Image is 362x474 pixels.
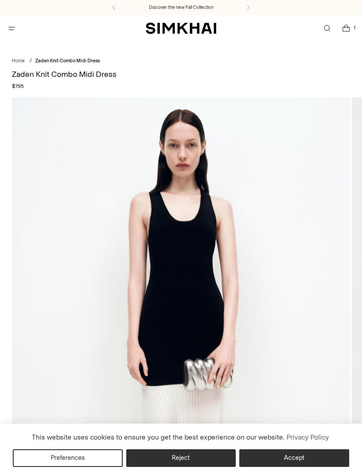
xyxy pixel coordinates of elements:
span: Zaden Knit Combo Midi Dress [35,58,100,64]
span: 1 [351,24,358,32]
button: Accept [239,449,349,467]
a: SIMKHAI [146,22,216,35]
a: Open cart modal [337,19,355,38]
a: Discover the new Fall Collection [149,4,214,11]
span: $795 [12,82,24,90]
button: Open menu modal [3,19,21,38]
button: Preferences [13,449,123,467]
nav: breadcrumbs [12,57,350,65]
span: This website uses cookies to ensure you get the best experience on our website. [32,433,285,441]
button: Reject [126,449,236,467]
a: Privacy Policy (opens in a new tab) [285,431,330,444]
a: Home [12,58,25,64]
h1: Zaden Knit Combo Midi Dress [12,70,350,78]
a: Open search modal [318,19,336,38]
div: / [30,57,32,65]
